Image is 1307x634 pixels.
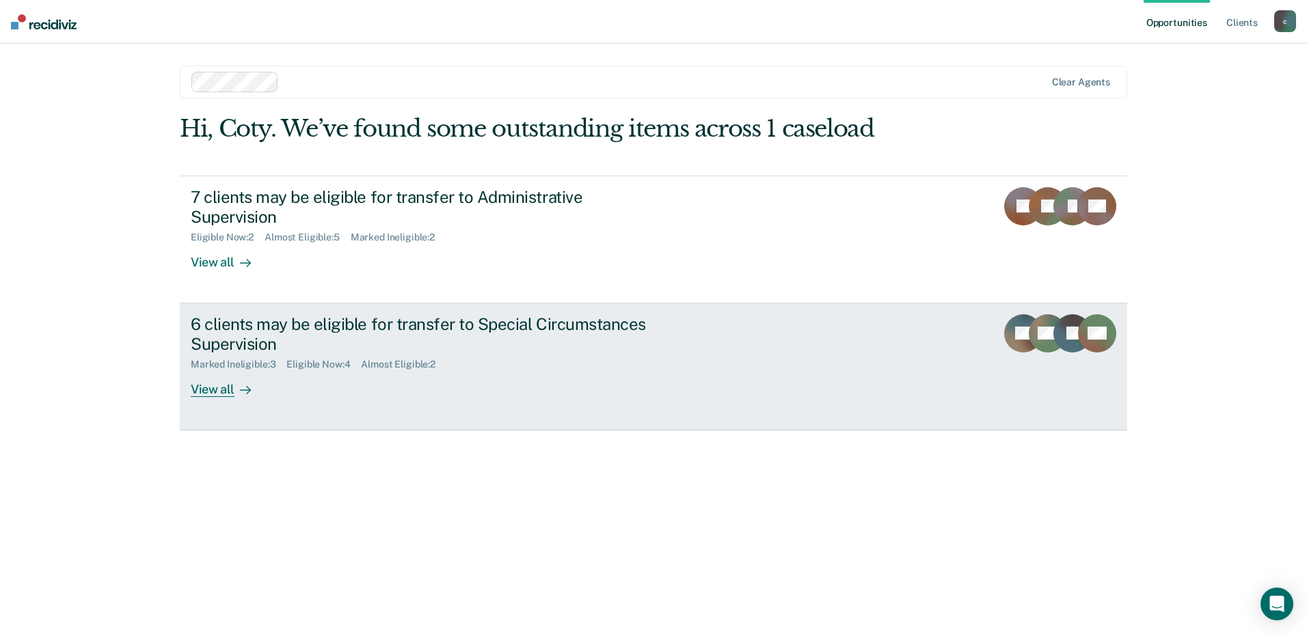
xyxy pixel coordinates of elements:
a: 6 clients may be eligible for transfer to Special Circumstances SupervisionMarked Ineligible:3Eli... [180,303,1127,430]
div: Hi, Coty. We’ve found some outstanding items across 1 caseload [180,115,938,143]
div: Eligible Now : 4 [286,359,361,370]
a: 7 clients may be eligible for transfer to Administrative SupervisionEligible Now:2Almost Eligible... [180,176,1127,303]
div: View all [191,243,267,270]
div: Clear agents [1052,77,1110,88]
div: Open Intercom Messenger [1261,588,1293,620]
img: Recidiviz [11,14,77,29]
div: Almost Eligible : 2 [361,359,446,370]
div: 6 clients may be eligible for transfer to Special Circumstances Supervision [191,314,671,354]
div: Almost Eligible : 5 [265,232,351,243]
div: Marked Ineligible : 2 [351,232,446,243]
div: Marked Ineligible : 3 [191,359,286,370]
div: Eligible Now : 2 [191,232,265,243]
button: c [1274,10,1296,32]
div: View all [191,370,267,397]
div: 7 clients may be eligible for transfer to Administrative Supervision [191,187,671,227]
